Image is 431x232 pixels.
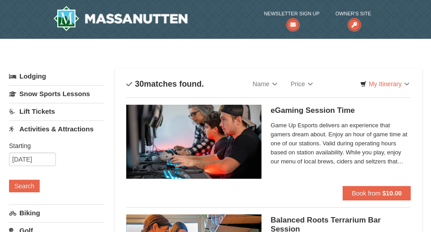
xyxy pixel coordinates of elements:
label: Starting [9,141,97,150]
a: Lift Tickets [9,103,104,120]
a: Name [246,75,284,93]
button: Book from $10.00 [343,186,411,200]
a: Biking [9,204,104,221]
span: 30 [135,79,144,88]
img: 19664770-34-0b975b5b.jpg [126,105,261,179]
a: Massanutten Resort [53,6,188,31]
img: Massanutten Resort Logo [53,6,188,31]
a: Owner's Site [335,9,371,28]
span: Newsletter Sign Up [264,9,319,18]
a: Lodging [9,68,104,84]
span: Book from [352,190,381,197]
h5: eGaming Session Time [271,106,411,115]
a: Newsletter Sign Up [264,9,319,28]
a: Snow Sports Lessons [9,85,104,102]
a: My Itinerary [354,77,415,91]
h4: matches found. [126,79,204,88]
span: Game Up Esports delivers an experience that gamers dream about. Enjoy an hour of game time at one... [271,121,411,166]
span: Owner's Site [335,9,371,18]
a: Activities & Attractions [9,121,104,137]
a: Price [284,75,320,93]
button: Search [9,180,40,192]
strong: $10.00 [382,190,402,197]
